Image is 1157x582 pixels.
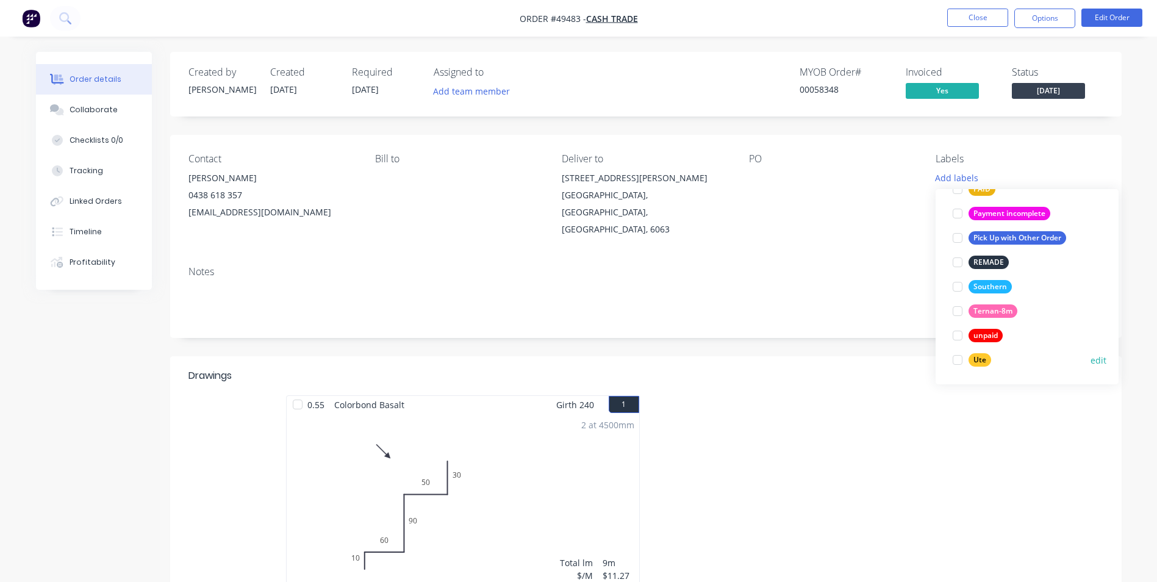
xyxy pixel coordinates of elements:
[969,256,1009,269] div: REMADE
[948,351,996,368] button: Ute
[749,153,916,165] div: PO
[603,569,634,582] div: $11.27
[36,64,152,95] button: Order details
[426,83,516,99] button: Add team member
[70,135,123,146] div: Checklists 0/0
[36,247,152,278] button: Profitability
[1012,83,1085,98] span: [DATE]
[1012,83,1085,101] button: [DATE]
[969,182,995,196] div: PAID
[562,187,729,238] div: [GEOGRAPHIC_DATA], [GEOGRAPHIC_DATA], [GEOGRAPHIC_DATA], 6063
[329,396,409,414] span: Colorbond Basalt
[609,396,639,413] button: 1
[929,170,985,186] button: Add labels
[948,229,1071,246] button: Pick Up with Other Order
[936,153,1103,165] div: Labels
[969,304,1017,318] div: Ternan-8m
[948,205,1055,222] button: Payment incomplete
[70,74,121,85] div: Order details
[188,187,356,204] div: 0438 618 357
[352,84,379,95] span: [DATE]
[188,153,356,165] div: Contact
[70,196,122,207] div: Linked Orders
[969,231,1066,245] div: Pick Up with Other Order
[70,226,102,237] div: Timeline
[603,556,634,569] div: 9m
[36,95,152,125] button: Collaborate
[188,66,256,78] div: Created by
[434,66,556,78] div: Assigned to
[906,66,997,78] div: Invoiced
[270,84,297,95] span: [DATE]
[586,13,638,24] a: Cash Trade
[948,303,1022,320] button: Ternan-8m
[906,83,979,98] span: Yes
[352,66,419,78] div: Required
[36,217,152,247] button: Timeline
[36,125,152,156] button: Checklists 0/0
[1014,9,1075,28] button: Options
[70,104,118,115] div: Collaborate
[36,156,152,186] button: Tracking
[188,204,356,221] div: [EMAIL_ADDRESS][DOMAIN_NAME]
[562,170,729,238] div: [STREET_ADDRESS][PERSON_NAME][GEOGRAPHIC_DATA], [GEOGRAPHIC_DATA], [GEOGRAPHIC_DATA], 6063
[969,207,1050,220] div: Payment incomplete
[560,556,593,569] div: Total lm
[1091,354,1106,367] button: edit
[1081,9,1142,27] button: Edit Order
[188,170,356,187] div: [PERSON_NAME]
[70,165,103,176] div: Tracking
[188,266,1103,278] div: Notes
[434,83,517,99] button: Add team member
[562,153,729,165] div: Deliver to
[556,396,594,414] span: Girth 240
[188,170,356,221] div: [PERSON_NAME]0438 618 357[EMAIL_ADDRESS][DOMAIN_NAME]
[303,396,329,414] span: 0.55
[581,419,634,431] div: 2 at 4500mm
[947,9,1008,27] button: Close
[188,83,256,96] div: [PERSON_NAME]
[375,153,542,165] div: Bill to
[36,186,152,217] button: Linked Orders
[948,254,1014,271] button: REMADE
[948,278,1017,295] button: Southern
[800,83,891,96] div: 00058348
[560,569,593,582] div: $/M
[948,327,1008,344] button: unpaid
[70,257,115,268] div: Profitability
[562,170,729,187] div: [STREET_ADDRESS][PERSON_NAME]
[969,353,991,367] div: Ute
[188,368,232,383] div: Drawings
[22,9,40,27] img: Factory
[800,66,891,78] div: MYOB Order #
[520,13,586,24] span: Order #49483 -
[969,329,1003,342] div: unpaid
[270,66,337,78] div: Created
[948,181,1000,198] button: PAID
[969,280,1012,293] div: Southern
[1012,66,1103,78] div: Status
